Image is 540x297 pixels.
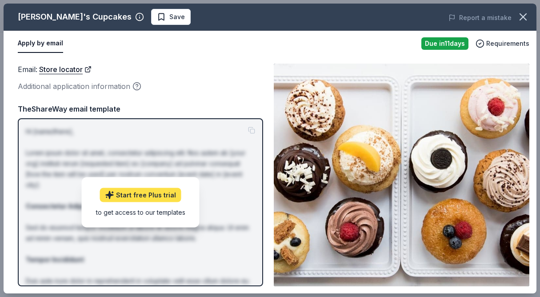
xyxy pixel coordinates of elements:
[26,202,102,210] strong: Consectetur Adipiscing
[448,12,512,23] button: Report a mistake
[18,64,263,75] div: Email :
[26,256,84,263] strong: Tempor Incididunt
[476,38,529,49] button: Requirements
[274,64,529,286] img: Image for Molly's Cupcakes
[18,34,63,53] button: Apply by email
[18,103,263,115] div: TheShareWay email template
[169,12,185,22] span: Save
[486,38,529,49] span: Requirements
[96,208,185,217] div: to get access to our templates
[39,64,92,75] a: Store locator
[151,9,191,25] button: Save
[100,188,181,202] a: Start free Plus trial
[421,37,468,50] div: Due in 11 days
[18,80,263,92] div: Additional application information
[18,10,132,24] div: [PERSON_NAME]'s Cupcakes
